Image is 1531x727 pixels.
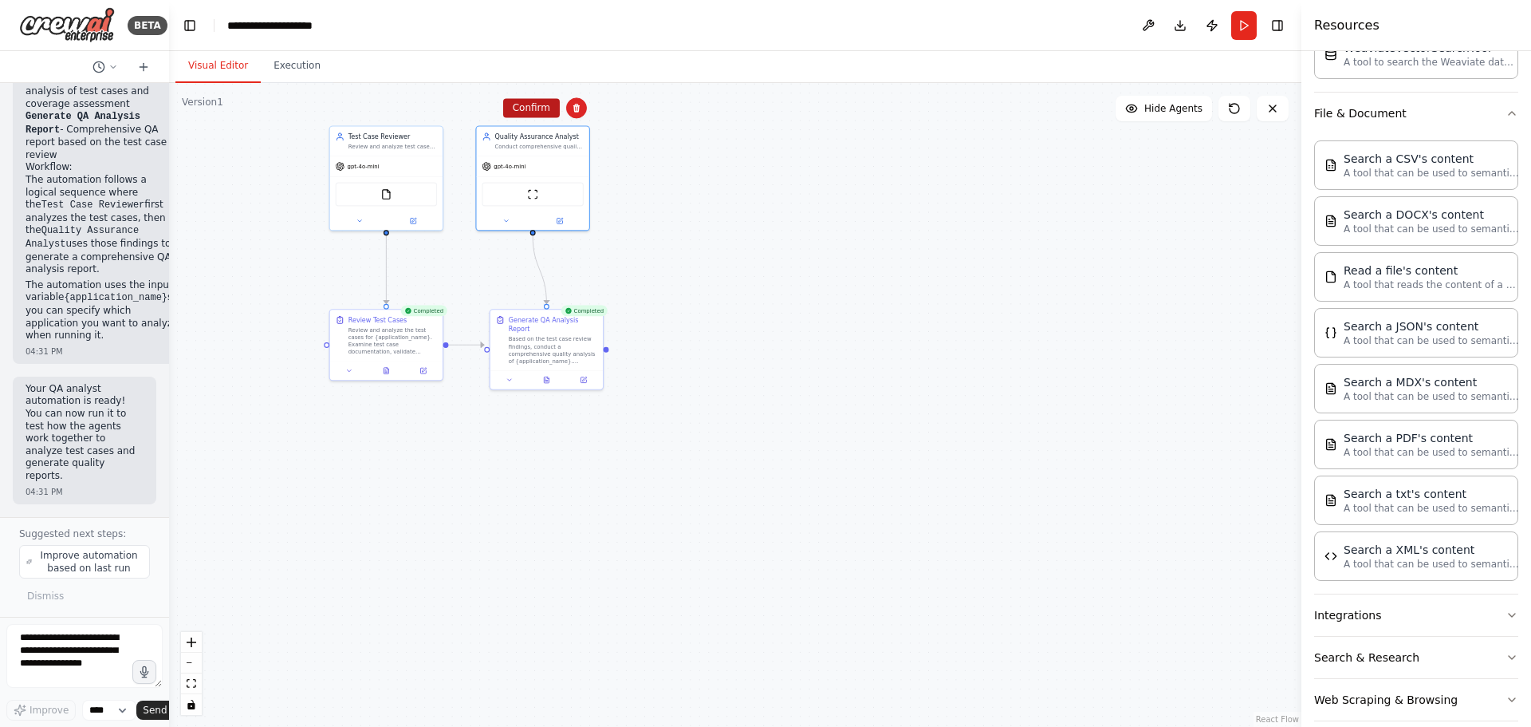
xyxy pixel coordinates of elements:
code: Generate QA Analysis Report [26,111,140,136]
p: A tool that can be used to semantic search a query from a txt's content. [1344,502,1519,515]
div: BETA [128,16,167,35]
div: Review and analyze the test cases for {application_name}. Examine test case documentation, valida... [348,326,437,356]
code: Quality Assurance Analyst [26,225,139,250]
img: Logo [19,7,115,43]
button: Switch to previous chat [86,57,124,77]
nav: breadcrumb [227,18,347,34]
button: Search & Research [1314,637,1518,678]
button: Click to speak your automation idea [132,660,156,684]
p: The automation uses the input variable so you can specify which application you want to analyze w... [26,279,179,342]
h2: Workflow: [26,161,179,174]
button: Integrations [1314,595,1518,636]
button: Open in side panel [407,365,439,377]
g: Edge from 52e19b14-5272-41fb-9a89-962cd7799d63 to 69d819c2-2b21-4746-9ab4-fd4f2eb6c8b1 [528,235,551,304]
p: A tool that can be used to semantic search a query from a XML's content. [1344,558,1519,571]
img: MDXSearchTool [1324,382,1337,395]
p: The automation follows a logical sequence where the first analyzes the test cases, then the uses ... [26,174,179,276]
div: CompletedGenerate QA Analysis ReportBased on the test case review findings, conduct a comprehensi... [490,309,604,390]
div: Test Case Reviewer [348,132,437,140]
div: Review Test Cases [348,315,407,324]
button: Open in side panel [533,215,585,227]
button: View output [367,365,406,377]
button: Open in side panel [388,215,439,227]
div: 04:31 PM [26,486,144,498]
img: WeaviateVectorSearchTool [1324,48,1337,61]
button: Start a new chat [131,57,156,77]
button: zoom out [181,653,202,674]
button: Web Scraping & Browsing [1314,679,1518,721]
img: DOCXSearchTool [1324,215,1337,227]
div: Conduct comprehensive quality analysis of {application_name}, generate detailed QA reports, and p... [494,143,583,150]
h4: Resources [1314,16,1379,35]
div: React Flow controls [181,632,202,715]
button: Open in side panel [568,374,599,385]
span: Improve [30,704,69,717]
div: Search a XML's content [1344,542,1519,558]
img: TXTSearchTool [1324,494,1337,507]
div: Quality Assurance AnalystConduct comprehensive quality analysis of {application_name}, generate d... [475,125,590,231]
div: Read a file's content [1344,263,1519,279]
button: View output [527,374,566,385]
div: CompletedReview Test CasesReview and analyze the test cases for {application_name}. Examine test ... [329,309,444,381]
span: Improve automation based on last run [35,549,143,575]
li: - Initial analysis of test cases and coverage assessment [26,72,179,110]
div: Test Case ReviewerReview and analyze test cases for {application_name}, ensuring comprehensive co... [329,125,444,231]
button: Hide left sidebar [179,14,201,37]
a: React Flow attribution [1256,715,1299,724]
div: Based on the test case review findings, conduct a comprehensive quality analysis of {application_... [509,335,597,365]
p: Your QA analyst automation is ready! You can now run it to test how the agents work together to a... [26,383,144,483]
div: 04:31 PM [26,346,179,358]
span: Send [143,704,167,717]
button: File & Document [1314,93,1518,134]
button: Execution [261,49,333,83]
button: Confirm [503,98,560,117]
p: A tool to search the Weaviate database for relevant information on internal documents. [1344,56,1519,69]
div: Search a CSV's content [1344,151,1519,167]
button: Delete node [566,97,587,118]
div: Search a txt's content [1344,486,1519,502]
img: ScrapeWebsiteTool [527,189,538,200]
div: Search a JSON's content [1344,318,1519,334]
p: A tool that can be used to semantic search a query from a JSON's content. [1344,334,1519,347]
div: Version 1 [182,96,223,109]
div: Generate QA Analysis Report [509,315,597,334]
g: Edge from a1eca852-5d09-4010-b326-eb8e102139ae to 1a57a30b-88cc-47bc-8944-76db8d3be870 [382,233,391,304]
code: Test Case Reviewer [41,200,145,211]
g: Edge from 1a57a30b-88cc-47bc-8944-76db8d3be870 to 69d819c2-2b21-4746-9ab4-fd4f2eb6c8b1 [448,340,484,349]
img: FileReadTool [1324,271,1337,283]
div: Search a PDF's content [1344,430,1519,446]
div: Review and analyze test cases for {application_name}, ensuring comprehensive coverage, identifyin... [348,143,437,150]
div: Search a DOCX's content [1344,207,1519,223]
div: File & Document [1314,134,1518,594]
code: {application_name} [64,292,167,303]
button: Send [136,701,186,720]
p: A tool that can be used to semantic search a query from a CSV's content. [1344,167,1519,180]
button: zoom in [181,632,202,653]
span: Dismiss [27,590,64,603]
p: A tool that reads the content of a file. To use this tool, provide a 'file_path' parameter with t... [1344,279,1519,291]
p: Suggested next steps: [19,527,150,540]
div: Quality Assurance Analyst [494,132,583,140]
button: Dismiss [19,585,72,607]
button: Hide Agents [1116,96,1212,121]
button: fit view [181,674,202,694]
p: A tool that can be used to semantic search a query from a PDF's content. [1344,446,1519,459]
li: - Comprehensive QA report based on the test case review [26,110,179,161]
button: Improve automation based on last run [19,545,150,579]
img: CSVSearchTool [1324,159,1337,172]
span: gpt-4o-mini [494,163,525,170]
img: FileReadTool [380,189,392,200]
img: PDFSearchTool [1324,438,1337,451]
p: A tool that can be used to semantic search a query from a DOCX's content. [1344,223,1519,235]
button: toggle interactivity [181,694,202,715]
div: Search a MDX's content [1344,374,1519,390]
div: Completed [561,306,608,317]
span: gpt-4o-mini [348,163,380,170]
img: XMLSearchTool [1324,550,1337,563]
button: Hide right sidebar [1266,14,1289,37]
p: A tool that can be used to semantic search a query from a MDX's content. [1344,390,1519,403]
button: Visual Editor [175,49,261,83]
span: Hide Agents [1144,102,1202,115]
img: JSONSearchTool [1324,326,1337,339]
div: Completed [400,306,447,317]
